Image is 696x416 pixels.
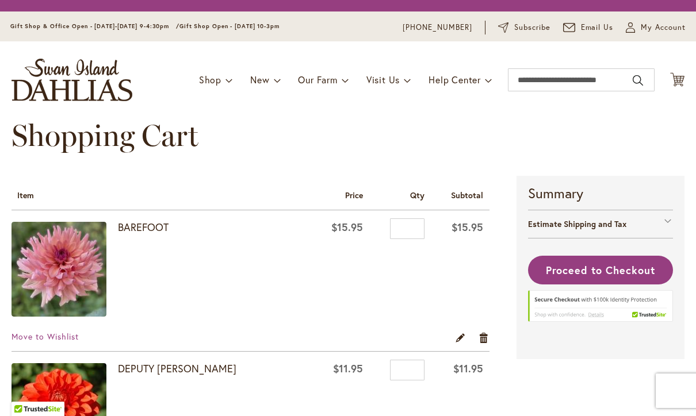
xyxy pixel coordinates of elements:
button: Proceed to Checkout [528,256,674,284]
span: Qty [410,190,425,201]
span: Gift Shop Open - [DATE] 10-3pm [179,22,280,30]
span: Item [17,190,34,201]
a: Email Us [563,22,614,33]
span: Price [345,190,363,201]
span: Visit Us [366,74,400,86]
span: New [250,74,269,86]
span: Subtotal [451,190,483,201]
a: DEPUTY [PERSON_NAME] [118,361,236,375]
span: Subscribe [514,22,550,33]
img: BAREFOOT [12,222,106,317]
a: BAREFOOT [118,220,169,234]
span: Gift Shop & Office Open - [DATE]-[DATE] 9-4:30pm / [10,22,179,30]
strong: Estimate Shipping and Tax [528,218,626,229]
a: store logo [12,59,132,101]
div: TrustedSite Certified [528,290,674,330]
span: Proceed to Checkout [546,263,655,277]
button: My Account [626,22,686,33]
span: Shop [199,74,221,86]
span: $15.95 [331,220,363,234]
span: $11.95 [333,361,363,375]
a: BAREFOOT [12,222,118,319]
a: Move to Wishlist [12,331,79,342]
span: Help Center [429,74,481,86]
span: $11.95 [453,361,483,375]
span: Shopping Cart [12,117,198,153]
span: Our Farm [298,74,337,86]
a: Subscribe [498,22,550,33]
span: Email Us [581,22,614,33]
span: $15.95 [452,220,483,234]
strong: Summary [528,183,674,203]
a: [PHONE_NUMBER] [403,22,472,33]
span: My Account [641,22,686,33]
